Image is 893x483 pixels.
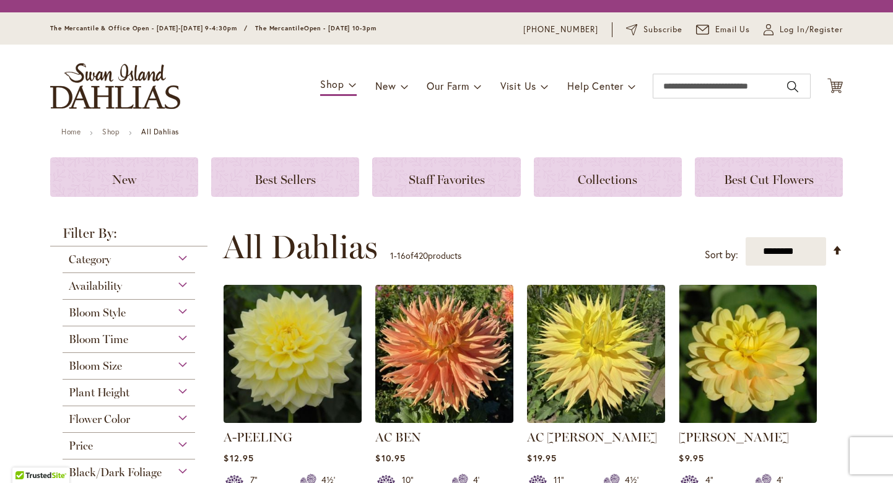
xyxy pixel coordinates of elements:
span: $9.95 [679,452,704,464]
a: Subscribe [626,24,682,36]
a: AC BEN [375,430,421,445]
a: Best Cut Flowers [695,157,843,197]
span: Bloom Time [69,333,128,346]
img: AC BEN [375,285,513,423]
span: Log In/Register [780,24,843,36]
span: Shop [320,77,344,90]
span: Help Center [567,79,624,92]
a: AHOY MATEY [679,414,817,425]
span: Visit Us [500,79,536,92]
span: New [112,172,136,187]
strong: Filter By: [50,227,207,246]
span: Email Us [715,24,751,36]
a: Shop [102,127,120,136]
a: [PERSON_NAME] [679,430,789,445]
button: Search [787,77,798,97]
p: - of products [390,246,461,266]
span: Bloom Size [69,359,122,373]
span: Price [69,439,93,453]
span: 1 [390,250,394,261]
span: Collections [578,172,637,187]
a: [PHONE_NUMBER] [523,24,598,36]
span: Plant Height [69,386,129,399]
a: Collections [534,157,682,197]
span: Best Sellers [255,172,316,187]
span: Bloom Style [69,306,126,320]
a: Log In/Register [764,24,843,36]
img: AHOY MATEY [679,285,817,423]
label: Sort by: [705,243,738,266]
span: Subscribe [643,24,682,36]
a: Home [61,127,81,136]
span: Black/Dark Foliage [69,466,162,479]
span: All Dahlias [223,228,378,266]
iframe: Launch Accessibility Center [9,439,44,474]
span: Best Cut Flowers [724,172,814,187]
span: $12.95 [224,452,253,464]
img: AC Jeri [527,285,665,423]
span: $19.95 [527,452,556,464]
a: A-Peeling [224,414,362,425]
a: AC [PERSON_NAME] [527,430,657,445]
a: AC Jeri [527,414,665,425]
a: store logo [50,63,180,109]
strong: All Dahlias [141,127,179,136]
a: Staff Favorites [372,157,520,197]
span: Availability [69,279,122,293]
span: Flower Color [69,412,130,426]
a: AC BEN [375,414,513,425]
a: New [50,157,198,197]
span: Our Farm [427,79,469,92]
span: Category [69,253,111,266]
span: Staff Favorites [409,172,485,187]
span: $10.95 [375,452,405,464]
img: A-Peeling [224,285,362,423]
span: 16 [397,250,406,261]
span: The Mercantile & Office Open - [DATE]-[DATE] 9-4:30pm / The Mercantile [50,24,304,32]
a: Best Sellers [211,157,359,197]
a: Email Us [696,24,751,36]
span: 420 [414,250,428,261]
span: Open - [DATE] 10-3pm [304,24,377,32]
span: New [375,79,396,92]
a: A-PEELING [224,430,292,445]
